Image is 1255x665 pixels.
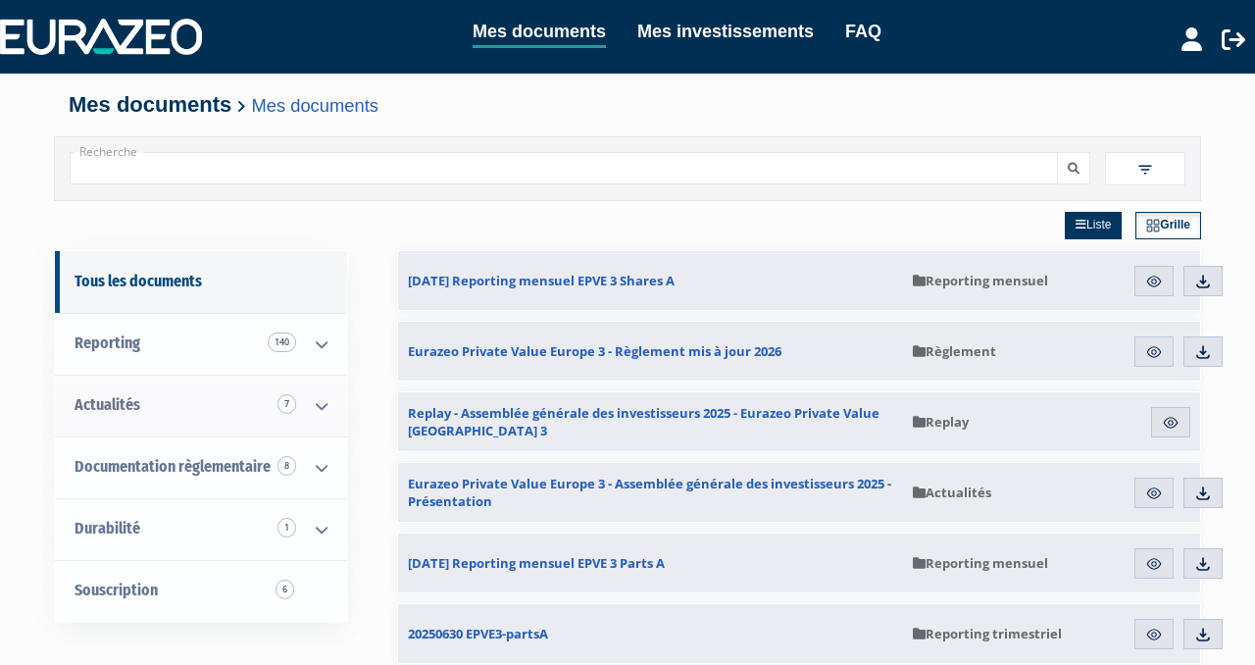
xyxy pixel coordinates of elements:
span: Eurazeo Private Value Europe 3 - Assemblée générale des investisseurs 2025 - Présentation [408,475,893,510]
input: Recherche [70,152,1058,184]
span: Reporting mensuel [913,272,1048,289]
a: Grille [1135,212,1201,239]
span: Reporting mensuel [913,554,1048,572]
a: Mes documents [252,95,378,116]
img: download.svg [1194,343,1212,361]
img: eye.svg [1145,273,1163,290]
img: download.svg [1194,485,1212,502]
a: Eurazeo Private Value Europe 3 - Règlement mis à jour 2026 [398,322,903,381]
a: Durabilité 1 [55,498,347,560]
a: Mes documents [473,18,606,48]
a: [DATE] Reporting mensuel EPVE 3 Parts A [398,534,903,592]
span: [DATE] Reporting mensuel EPVE 3 Shares A [408,272,675,289]
a: 20250630 EPVE3-partsA [398,604,903,663]
a: [DATE] Reporting mensuel EPVE 3 Shares A [398,251,903,310]
span: [DATE] Reporting mensuel EPVE 3 Parts A [408,554,665,572]
span: Reporting [75,333,140,352]
img: eye.svg [1145,555,1163,573]
span: 1 [277,518,296,537]
span: Actualités [913,484,991,501]
img: grid.svg [1146,219,1160,232]
span: Documentation règlementaire [75,457,271,476]
a: Souscription6 [55,560,347,622]
span: Durabilité [75,519,140,537]
img: download.svg [1194,626,1212,643]
span: 20250630 EPVE3-partsA [408,625,548,642]
h4: Mes documents [69,93,1186,117]
span: 6 [276,580,294,599]
img: eye.svg [1145,626,1163,643]
img: eye.svg [1145,343,1163,361]
span: Eurazeo Private Value Europe 3 - Règlement mis à jour 2026 [408,342,781,360]
a: Eurazeo Private Value Europe 3 - Assemblée générale des investisseurs 2025 - Présentation [398,463,903,522]
span: 8 [277,456,296,476]
a: Liste [1065,212,1122,239]
span: 7 [277,394,296,414]
a: FAQ [845,18,881,45]
a: Replay - Assemblée générale des investisseurs 2025 - Eurazeo Private Value [GEOGRAPHIC_DATA] 3 [398,392,903,451]
a: Tous les documents [55,251,347,313]
a: Mes investissements [637,18,814,45]
span: Replay [913,413,969,431]
span: Règlement [913,342,996,360]
img: filter.svg [1136,161,1154,179]
img: download.svg [1194,273,1212,290]
img: download.svg [1194,555,1212,573]
a: Actualités 7 [55,375,347,436]
span: Actualités [75,395,140,414]
span: Reporting trimestriel [913,625,1062,642]
a: Documentation règlementaire 8 [55,436,347,498]
img: eye.svg [1162,414,1180,432]
img: eye.svg [1145,485,1163,502]
span: Souscription [75,581,158,599]
span: 140 [268,332,296,352]
span: Replay - Assemblée générale des investisseurs 2025 - Eurazeo Private Value [GEOGRAPHIC_DATA] 3 [408,404,893,439]
a: Reporting 140 [55,313,347,375]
